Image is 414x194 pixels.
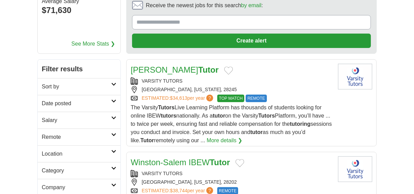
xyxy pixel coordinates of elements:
a: VARSITY TUTORS [142,78,183,84]
a: by email [241,2,262,8]
h2: Date posted [42,99,111,108]
button: Add to favorite jobs [224,66,233,75]
h2: Filter results [38,60,120,78]
span: ? [206,95,213,101]
span: ? [206,187,213,194]
a: See More Stats ❯ [72,40,115,48]
a: Date posted [38,95,120,112]
a: Winston-Salem IBEWTutor [131,158,230,167]
strong: Tutors [258,113,275,119]
h2: Location [42,150,111,158]
strong: Tutor [210,158,230,167]
a: VARSITY TUTORS [142,171,183,176]
strong: tutors [161,113,176,119]
span: $34,613 [170,95,187,101]
a: Sort by [38,78,120,95]
h2: Sort by [42,83,111,91]
div: [GEOGRAPHIC_DATA], [US_STATE], 28245 [131,86,333,93]
img: Varsity Tutors logo [338,64,372,89]
h2: Remote [42,133,111,141]
div: $71,630 [42,4,116,16]
strong: tutor [213,113,225,119]
span: Receive the newest jobs for this search : [146,1,263,10]
strong: tutor [250,129,263,135]
strong: Tutors [158,105,175,110]
strong: tutoring [290,121,310,127]
span: TOP MATCH [217,95,244,102]
a: Location [38,145,120,162]
button: Create alert [132,34,371,48]
span: The Varsity Live Learning Platform has thousands of students looking for online IBEW nationally. ... [131,105,332,143]
div: [GEOGRAPHIC_DATA], [US_STATE], 28202 [131,179,333,186]
h2: Company [42,183,111,192]
strong: Tutor [198,65,219,74]
a: [PERSON_NAME]Tutor [131,65,219,74]
button: Add to favorite jobs [235,159,244,167]
strong: Tutor [140,137,154,143]
h2: Category [42,167,111,175]
span: $38,744 [170,188,187,193]
a: ESTIMATED:$34,613per year? [142,95,215,102]
a: Remote [38,129,120,145]
h2: Salary [42,116,111,124]
a: More details ❯ [207,136,243,145]
a: Category [38,162,120,179]
a: Salary [38,112,120,129]
img: Varsity Tutors logo [338,156,372,182]
span: REMOTE [246,95,267,102]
